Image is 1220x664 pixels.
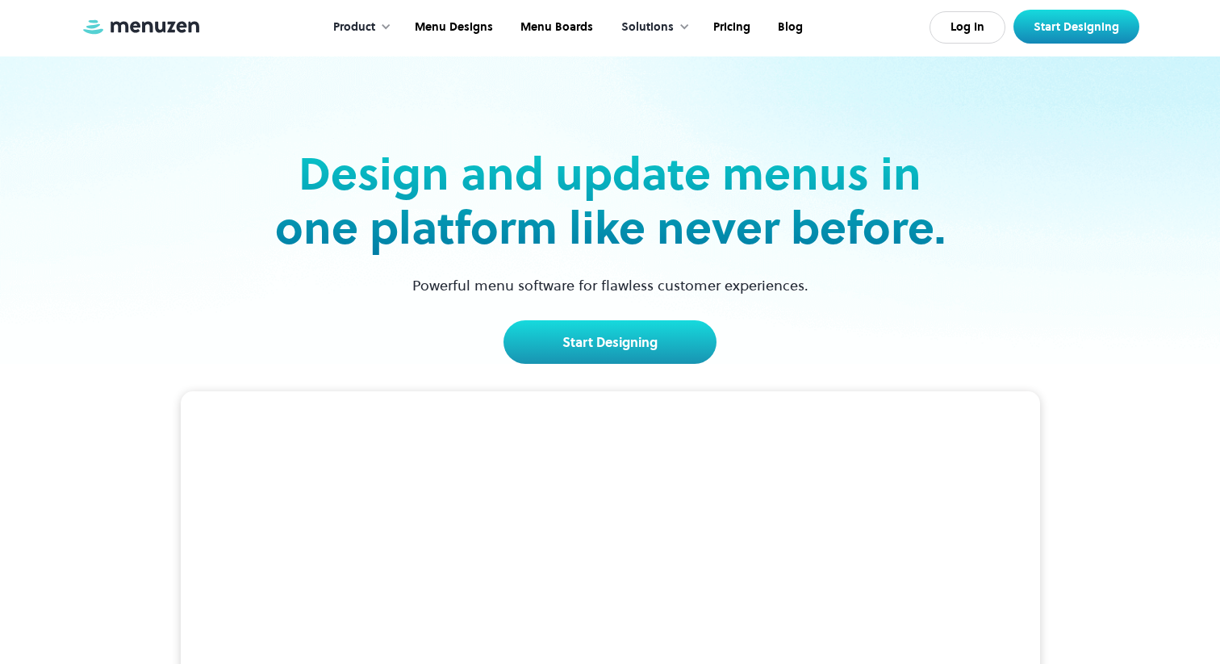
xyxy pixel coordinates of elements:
[698,2,762,52] a: Pricing
[269,147,951,255] h2: Design and update menus in one platform like never before.
[605,2,698,52] div: Solutions
[333,19,375,36] div: Product
[317,2,399,52] div: Product
[1013,10,1139,44] a: Start Designing
[930,11,1005,44] a: Log In
[392,274,829,296] p: Powerful menu software for flawless customer experiences.
[503,320,717,364] a: Start Designing
[505,2,605,52] a: Menu Boards
[399,2,505,52] a: Menu Designs
[762,2,815,52] a: Blog
[621,19,674,36] div: Solutions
